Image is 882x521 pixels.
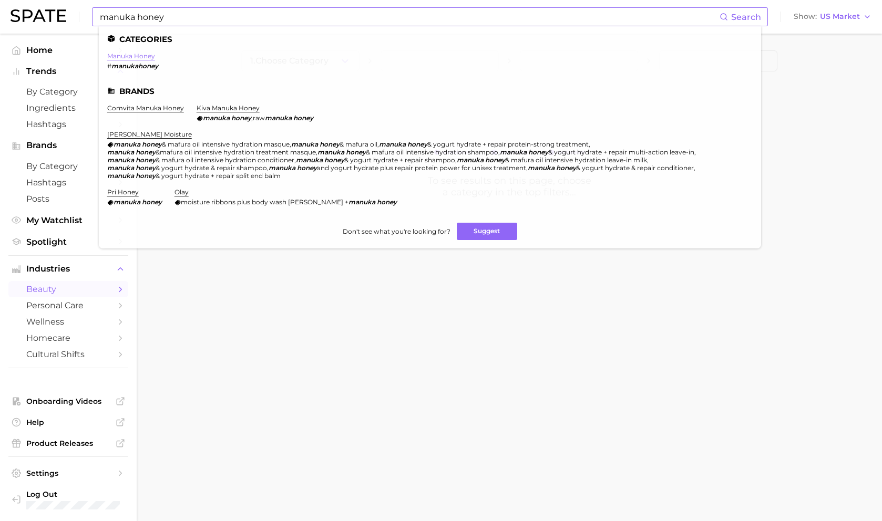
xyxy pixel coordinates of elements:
[26,103,110,113] span: Ingredients
[26,418,110,427] span: Help
[26,87,110,97] span: by Category
[346,148,366,156] em: honey
[297,164,317,172] em: honey
[175,188,189,196] a: olay
[8,100,128,116] a: Ingredients
[107,87,753,96] li: Brands
[8,393,128,409] a: Onboarding Videos
[317,164,526,172] span: and yogurt hydrate plus repair protein power for unisex treatment
[26,333,110,343] span: homecare
[107,62,111,70] span: #
[794,14,817,19] span: Show
[528,148,548,156] em: honey
[197,104,260,112] a: kiva manuka honey
[26,178,110,187] span: Hashtags
[26,300,110,310] span: personal care
[26,215,110,225] span: My Watchlist
[407,140,427,148] em: honey
[457,156,484,164] em: manuka
[107,140,740,180] div: , , , , , , , , , , , ,
[820,14,860,19] span: US Market
[142,140,162,148] em: honey
[111,62,158,70] em: manukahoney
[107,35,753,44] li: Categories
[791,10,874,24] button: ShowUS Market
[197,114,313,122] div: ,
[11,9,66,22] img: SPATE
[457,223,517,240] button: Suggest
[114,198,140,206] em: manuka
[8,234,128,250] a: Spotlight
[156,172,281,180] span: & yogurt hydrate + repair split end balm
[231,114,251,122] em: honey
[8,261,128,277] button: Industries
[156,148,316,156] span: &mafura oil intensive hydration treatment masque
[528,164,555,172] em: manuka
[26,439,110,448] span: Product Releases
[26,349,110,359] span: cultural shifts
[427,140,589,148] span: & yogurt hydrate + repair protein-strong treatment
[26,67,110,76] span: Trends
[8,330,128,346] a: homecare
[265,114,292,122] em: manuka
[8,297,128,314] a: personal care
[253,114,265,122] span: raw
[8,465,128,481] a: Settings
[142,198,162,206] em: honey
[505,156,647,164] span: & mafura oil intensive hydration leave-in milk
[377,198,397,206] em: honey
[291,140,318,148] em: manuka
[293,114,313,122] em: honey
[348,198,375,206] em: manuka
[8,84,128,100] a: by Category
[269,164,295,172] em: manuka
[107,188,139,196] a: pri honey
[8,435,128,451] a: Product Releases
[26,161,110,171] span: by Category
[8,212,128,228] a: My Watchlist
[107,172,134,180] em: manuka
[136,148,156,156] em: honey
[107,156,134,164] em: manuka
[366,148,498,156] span: & mafura oil intensive hydration shampoo
[8,346,128,362] a: cultural shifts
[181,198,348,206] span: moisture ribbons plus body wash [PERSON_NAME] +
[107,104,184,112] a: comvita manuka honey
[8,158,128,174] a: by Category
[107,52,155,60] a: manuka honey
[379,140,406,148] em: manuka
[114,140,140,148] em: manuka
[136,172,156,180] em: honey
[26,119,110,129] span: Hashtags
[107,148,134,156] em: manuka
[162,140,290,148] span: & mafura oil intensive hydration masque
[26,45,110,55] span: Home
[340,140,377,148] span: & mafura oil
[26,264,110,274] span: Industries
[26,397,110,406] span: Onboarding Videos
[485,156,505,164] em: honey
[26,237,110,247] span: Spotlight
[8,116,128,132] a: Hashtags
[8,486,128,513] a: Log out. Currently logged in with e-mail pbudde@suavebrandsco.com.
[8,138,128,153] button: Brands
[26,284,110,294] span: beauty
[548,148,694,156] span: & yogurt hydrate + repair multi-action leave-in
[296,156,323,164] em: manuka
[500,148,527,156] em: manuka
[156,164,267,172] span: & yogurt hydrate & repair shampoo
[99,8,720,26] input: Search here for a brand, industry, or ingredient
[8,174,128,191] a: Hashtags
[8,281,128,297] a: beauty
[576,164,694,172] span: & yogurt hydrate & repair conditioner
[136,156,156,164] em: honey
[26,141,110,150] span: Brands
[556,164,576,172] em: honey
[26,194,110,204] span: Posts
[26,468,110,478] span: Settings
[344,156,455,164] span: & yogurt hydrate + repair shampoo
[8,191,128,207] a: Posts
[731,12,761,22] span: Search
[203,114,230,122] em: manuka
[136,164,156,172] em: honey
